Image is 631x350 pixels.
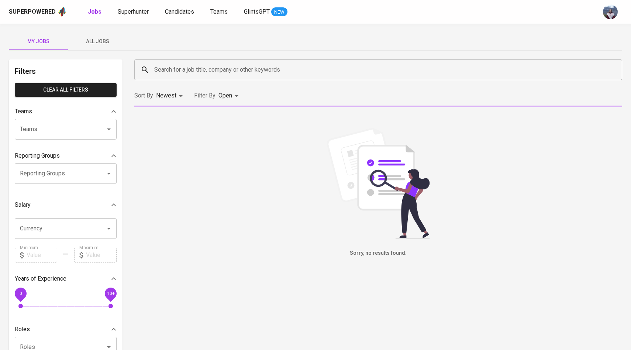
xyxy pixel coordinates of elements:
[15,200,31,209] p: Salary
[15,107,32,116] p: Teams
[15,148,117,163] div: Reporting Groups
[118,8,149,15] span: Superhunter
[156,89,185,103] div: Newest
[86,248,117,262] input: Value
[104,223,114,234] button: Open
[134,91,153,100] p: Sort By
[165,7,196,17] a: Candidates
[19,291,22,296] span: 0
[15,325,30,334] p: Roles
[104,168,114,179] button: Open
[603,4,618,19] img: christine.raharja@glints.com
[15,274,66,283] p: Years of Experience
[13,37,63,46] span: My Jobs
[57,6,67,17] img: app logo
[88,8,101,15] b: Jobs
[194,91,215,100] p: Filter By
[107,291,114,296] span: 10+
[218,89,241,103] div: Open
[244,8,270,15] span: GlintsGPT
[15,104,117,119] div: Teams
[323,128,434,239] img: file_searching.svg
[21,85,111,95] span: Clear All filters
[15,65,117,77] h6: Filters
[210,8,228,15] span: Teams
[134,249,622,257] h6: Sorry, no results found.
[244,7,287,17] a: GlintsGPT NEW
[15,322,117,337] div: Roles
[15,151,60,160] p: Reporting Groups
[156,91,176,100] p: Newest
[88,7,103,17] a: Jobs
[9,6,67,17] a: Superpoweredapp logo
[15,271,117,286] div: Years of Experience
[72,37,123,46] span: All Jobs
[271,8,287,16] span: NEW
[165,8,194,15] span: Candidates
[9,8,56,16] div: Superpowered
[27,248,57,262] input: Value
[104,124,114,134] button: Open
[15,83,117,97] button: Clear All filters
[210,7,229,17] a: Teams
[118,7,150,17] a: Superhunter
[15,198,117,212] div: Salary
[218,92,232,99] span: Open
